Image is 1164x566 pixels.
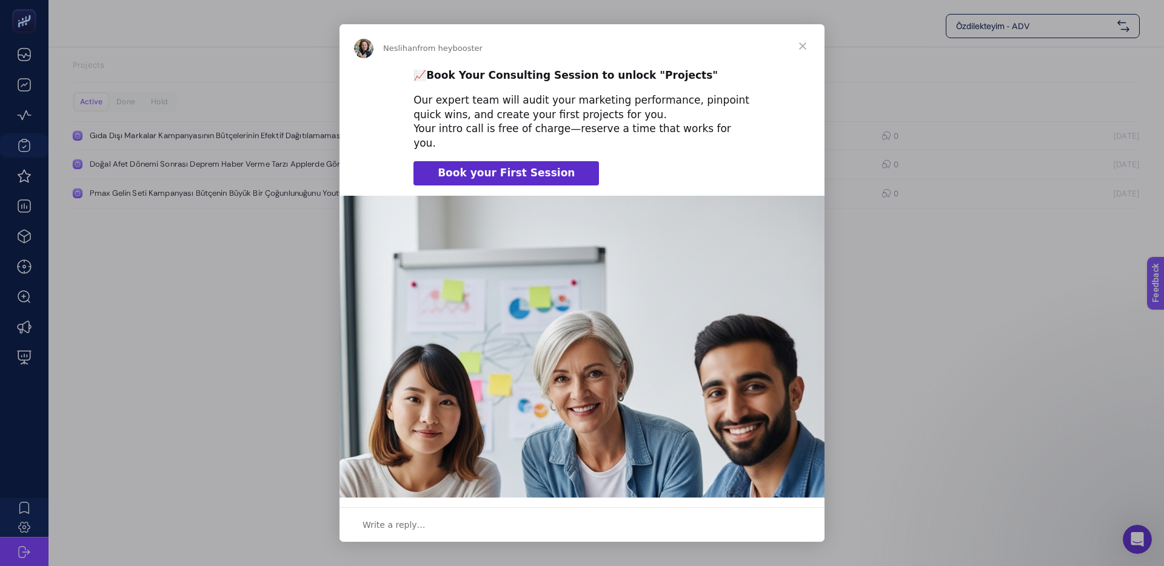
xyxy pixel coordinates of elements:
[417,44,483,53] span: from heybooster
[426,69,718,81] b: Book Your Consulting Session to unlock "Projects"
[7,4,46,13] span: Feedback
[413,93,751,151] div: Our expert team will audit your marketing performance, pinpoint quick wins, and create your first...
[383,44,417,53] span: Neslihan
[354,39,373,58] img: Profile image for Neslihan
[438,167,575,179] span: Book your First Session
[413,161,599,185] a: Book your First Session
[413,68,751,83] div: 📈
[339,507,824,542] div: Open conversation and reply
[781,24,824,68] span: Close
[363,517,426,533] span: Write a reply…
